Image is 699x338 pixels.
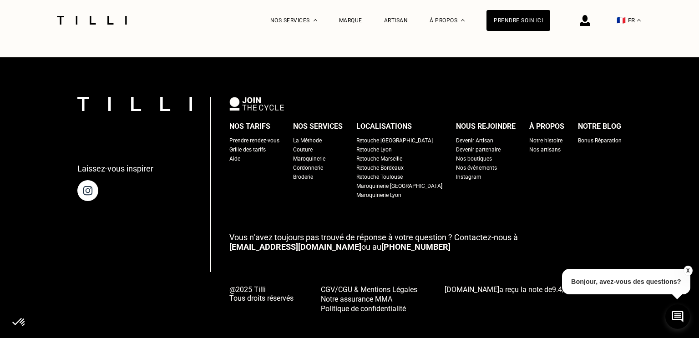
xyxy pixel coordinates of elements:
p: ou au [229,232,622,252]
span: [DOMAIN_NAME] [445,285,499,294]
span: Vous n‘avez toujours pas trouvé de réponse à votre question ? Contactez-nous à [229,232,518,242]
a: Notre histoire [529,136,562,145]
a: Maroquinerie [GEOGRAPHIC_DATA] [356,182,442,191]
div: Nous rejoindre [456,120,516,133]
a: Nos événements [456,163,497,172]
a: Instagram [456,172,481,182]
a: Cordonnerie [293,163,323,172]
a: Bonus Réparation [578,136,622,145]
span: Notre assurance MMA [321,295,392,303]
a: [PHONE_NUMBER] [381,242,451,252]
a: Politique de confidentialité [321,303,417,313]
img: icône connexion [580,15,590,26]
span: Tous droits réservés [229,294,294,303]
span: 🇫🇷 [617,16,626,25]
span: / [552,285,573,294]
img: menu déroulant [637,19,641,21]
img: Menu déroulant à propos [461,19,465,21]
p: Bonjour, avez-vous des questions? [562,269,690,294]
img: Menu déroulant [314,19,317,21]
a: Nos artisans [529,145,561,154]
a: Nos boutiques [456,154,492,163]
a: Couture [293,145,313,154]
div: Nos services [293,120,343,133]
span: a reçu la note de sur avis. [445,285,619,294]
a: Retouche Toulouse [356,172,403,182]
a: CGV/CGU & Mentions Légales [321,284,417,294]
img: logo Join The Cycle [229,97,284,111]
a: Prendre soin ici [486,10,550,31]
a: Maroquinerie Lyon [356,191,401,200]
img: Logo du service de couturière Tilli [54,16,130,25]
div: À propos [529,120,564,133]
a: Maroquinerie [293,154,325,163]
span: CGV/CGU & Mentions Légales [321,285,417,294]
a: Grille des tarifs [229,145,266,154]
a: Retouche Lyon [356,145,392,154]
img: logo Tilli [77,97,192,111]
a: Retouche Marseille [356,154,402,163]
span: Politique de confidentialité [321,304,406,313]
a: [EMAIL_ADDRESS][DOMAIN_NAME] [229,242,361,252]
button: X [683,266,692,276]
a: Prendre rendez-vous [229,136,279,145]
a: Aide [229,154,240,163]
a: Retouche [GEOGRAPHIC_DATA] [356,136,433,145]
span: @2025 Tilli [229,285,294,294]
a: Devenir partenaire [456,145,501,154]
div: Localisations [356,120,412,133]
div: Nos tarifs [229,120,270,133]
a: Broderie [293,172,313,182]
a: Marque [339,17,362,24]
img: page instagram de Tilli une retoucherie à domicile [77,180,98,201]
a: La Méthode [293,136,322,145]
a: Artisan [384,17,408,24]
a: Retouche Bordeaux [356,163,404,172]
p: Laissez-vous inspirer [77,164,153,173]
span: 9.4 [552,285,562,294]
a: Notre assurance MMA [321,294,417,303]
div: Notre blog [578,120,621,133]
a: Devenir Artisan [456,136,493,145]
